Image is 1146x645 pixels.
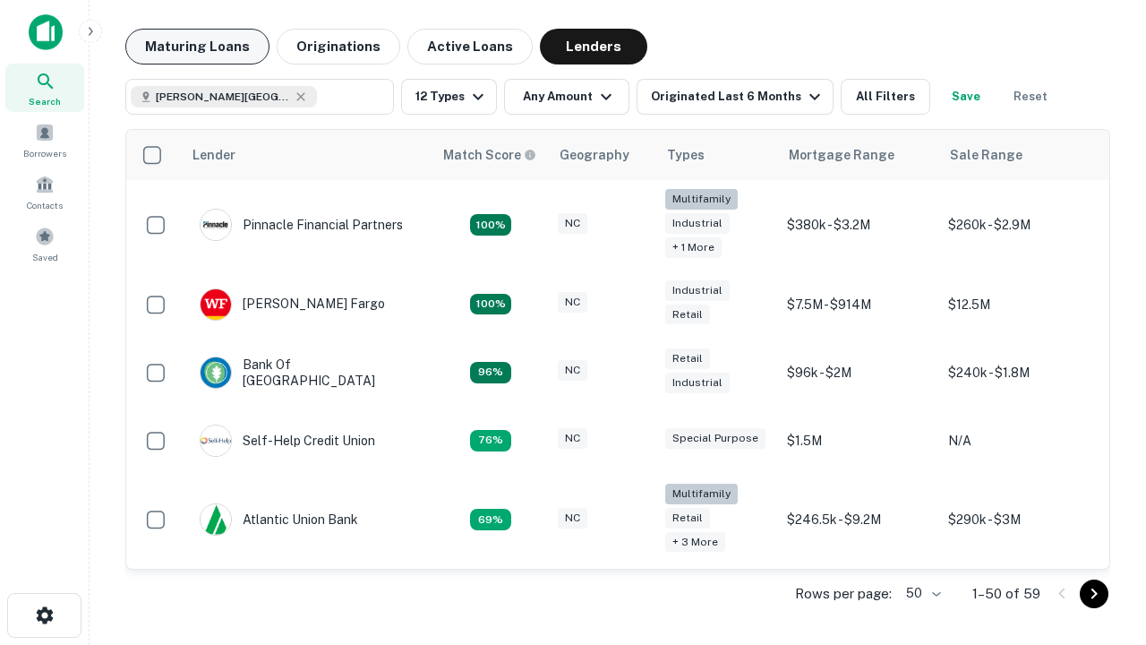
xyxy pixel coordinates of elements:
[407,29,533,64] button: Active Loans
[778,180,939,271] td: $380k - $3.2M
[558,428,587,449] div: NC
[470,509,511,530] div: Matching Properties: 10, hasApolloMatch: undefined
[637,79,834,115] button: Originated Last 6 Months
[665,484,738,504] div: Multifamily
[540,29,647,64] button: Lenders
[200,503,358,536] div: Atlantic Union Bank
[182,130,432,180] th: Lender
[558,292,587,313] div: NC
[841,79,930,115] button: All Filters
[5,168,84,216] a: Contacts
[665,348,710,369] div: Retail
[899,580,944,606] div: 50
[939,475,1100,565] td: $290k - $3M
[778,475,939,565] td: $246.5k - $9.2M
[939,339,1100,407] td: $240k - $1.8M
[200,425,375,457] div: Self-help Credit Union
[27,198,63,212] span: Contacts
[939,407,1100,475] td: N/A
[665,373,730,393] div: Industrial
[200,209,403,241] div: Pinnacle Financial Partners
[201,504,231,535] img: picture
[470,294,511,315] div: Matching Properties: 15, hasApolloMatch: undefined
[937,79,995,115] button: Save your search to get updates of matches that match your search criteria.
[5,116,84,164] a: Borrowers
[29,14,63,50] img: capitalize-icon.png
[950,144,1022,166] div: Sale Range
[432,130,549,180] th: Capitalize uses an advanced AI algorithm to match your search with the best lender. The match sco...
[665,280,730,301] div: Industrial
[1080,580,1108,608] button: Go to next page
[125,29,269,64] button: Maturing Loans
[665,213,730,234] div: Industrial
[656,130,778,180] th: Types
[1056,444,1146,530] iframe: Chat Widget
[665,305,710,325] div: Retail
[504,79,629,115] button: Any Amount
[32,250,58,264] span: Saved
[443,145,533,165] h6: Match Score
[201,210,231,240] img: picture
[29,94,61,108] span: Search
[201,426,231,456] img: picture
[470,362,511,383] div: Matching Properties: 14, hasApolloMatch: undefined
[665,237,722,258] div: + 1 more
[201,289,231,320] img: picture
[201,357,231,388] img: picture
[558,508,587,529] div: NC
[200,357,415,389] div: Bank Of [GEOGRAPHIC_DATA]
[778,271,939,339] td: $7.5M - $914M
[778,407,939,475] td: $1.5M
[560,144,629,166] div: Geography
[5,219,84,268] a: Saved
[443,145,536,165] div: Capitalize uses an advanced AI algorithm to match your search with the best lender. The match sco...
[939,130,1100,180] th: Sale Range
[665,428,765,449] div: Special Purpose
[549,130,656,180] th: Geography
[558,360,587,381] div: NC
[667,144,705,166] div: Types
[192,144,235,166] div: Lender
[939,271,1100,339] td: $12.5M
[200,288,385,321] div: [PERSON_NAME] Fargo
[558,213,587,234] div: NC
[651,86,825,107] div: Originated Last 6 Months
[778,130,939,180] th: Mortgage Range
[665,189,738,210] div: Multifamily
[972,583,1040,605] p: 1–50 of 59
[401,79,497,115] button: 12 Types
[156,89,290,105] span: [PERSON_NAME][GEOGRAPHIC_DATA], [GEOGRAPHIC_DATA]
[795,583,892,605] p: Rows per page:
[1002,79,1059,115] button: Reset
[23,146,66,160] span: Borrowers
[277,29,400,64] button: Originations
[470,214,511,236] div: Matching Properties: 26, hasApolloMatch: undefined
[665,532,725,553] div: + 3 more
[5,64,84,112] a: Search
[778,339,939,407] td: $96k - $2M
[665,508,710,529] div: Retail
[939,180,1100,271] td: $260k - $2.9M
[470,430,511,451] div: Matching Properties: 11, hasApolloMatch: undefined
[789,144,894,166] div: Mortgage Range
